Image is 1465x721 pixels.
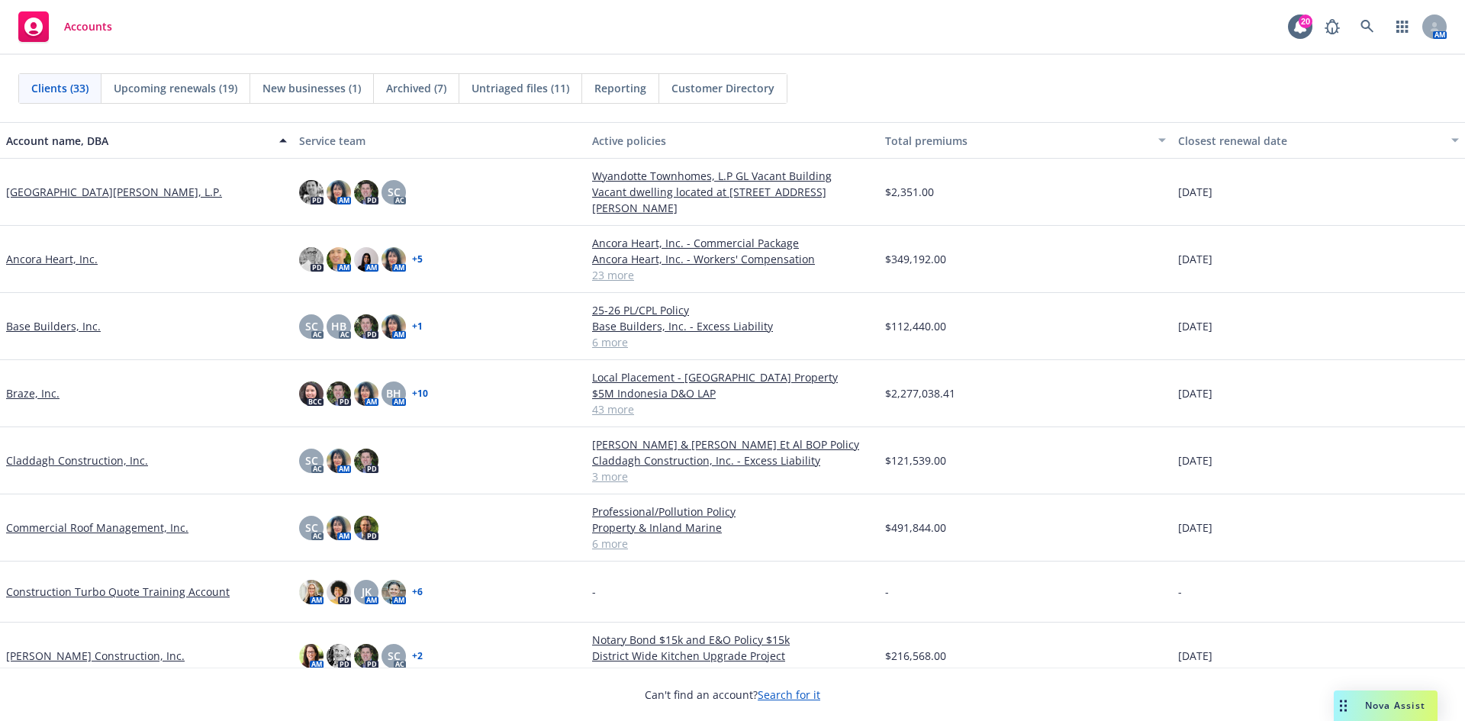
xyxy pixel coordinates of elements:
[299,580,324,604] img: photo
[354,247,378,272] img: photo
[354,449,378,473] img: photo
[1178,184,1212,200] span: [DATE]
[299,247,324,272] img: photo
[386,385,401,401] span: BH
[592,401,873,417] a: 43 more
[592,369,873,385] a: Local Placement - [GEOGRAPHIC_DATA] Property
[382,580,406,604] img: photo
[592,632,873,648] a: Notary Bond $15k and E&O Policy $15k
[885,584,889,600] span: -
[592,452,873,468] a: Claddagh Construction, Inc. - Excess Liability
[1178,452,1212,468] span: [DATE]
[362,584,372,600] span: JK
[6,584,230,600] a: Construction Turbo Quote Training Account
[592,468,873,484] a: 3 more
[592,133,873,149] div: Active policies
[305,318,318,334] span: SC
[6,520,188,536] a: Commercial Roof Management, Inc.
[354,644,378,668] img: photo
[1178,318,1212,334] span: [DATE]
[327,180,351,204] img: photo
[354,314,378,339] img: photo
[6,318,101,334] a: Base Builders, Inc.
[1178,584,1182,600] span: -
[1178,251,1212,267] span: [DATE]
[885,133,1149,149] div: Total premiums
[1178,520,1212,536] span: [DATE]
[305,520,318,536] span: SC
[327,449,351,473] img: photo
[6,184,222,200] a: [GEOGRAPHIC_DATA][PERSON_NAME], L.P.
[645,687,820,703] span: Can't find an account?
[592,318,873,334] a: Base Builders, Inc. - Excess Liability
[412,389,428,398] a: + 10
[592,520,873,536] a: Property & Inland Marine
[6,648,185,664] a: [PERSON_NAME] Construction, Inc.
[592,267,873,283] a: 23 more
[885,251,946,267] span: $349,192.00
[1178,648,1212,664] span: [DATE]
[412,587,423,597] a: + 6
[12,5,118,48] a: Accounts
[885,648,946,664] span: $216,568.00
[1365,699,1425,712] span: Nova Assist
[592,235,873,251] a: Ancora Heart, Inc. - Commercial Package
[299,133,580,149] div: Service team
[1299,14,1312,28] div: 20
[758,687,820,702] a: Search for it
[586,122,879,159] button: Active policies
[592,504,873,520] a: Professional/Pollution Policy
[412,255,423,264] a: + 5
[885,318,946,334] span: $112,440.00
[412,322,423,331] a: + 1
[1334,690,1438,721] button: Nova Assist
[594,80,646,96] span: Reporting
[885,452,946,468] span: $121,539.00
[327,644,351,668] img: photo
[6,133,270,149] div: Account name, DBA
[388,184,401,200] span: SC
[885,184,934,200] span: $2,351.00
[299,381,324,406] img: photo
[262,80,361,96] span: New businesses (1)
[592,184,873,216] a: Vacant dwelling located at [STREET_ADDRESS][PERSON_NAME]
[592,436,873,452] a: [PERSON_NAME] & [PERSON_NAME] Et Al BOP Policy
[388,648,401,664] span: SC
[114,80,237,96] span: Upcoming renewals (19)
[592,648,873,664] a: District Wide Kitchen Upgrade Project
[327,516,351,540] img: photo
[472,80,569,96] span: Untriaged files (11)
[64,21,112,33] span: Accounts
[592,251,873,267] a: Ancora Heart, Inc. - Workers' Compensation
[1387,11,1418,42] a: Switch app
[327,247,351,272] img: photo
[354,381,378,406] img: photo
[592,385,873,401] a: $5M Indonesia D&O LAP
[412,652,423,661] a: + 2
[354,180,378,204] img: photo
[1352,11,1383,42] a: Search
[327,381,351,406] img: photo
[592,536,873,552] a: 6 more
[885,520,946,536] span: $491,844.00
[1178,385,1212,401] span: [DATE]
[1317,11,1347,42] a: Report a Bug
[299,644,324,668] img: photo
[299,180,324,204] img: photo
[382,247,406,272] img: photo
[6,452,148,468] a: Claddagh Construction, Inc.
[592,168,873,184] a: Wyandotte Townhomes, L.P GL Vacant Building
[879,122,1172,159] button: Total premiums
[885,385,955,401] span: $2,277,038.41
[1334,690,1353,721] div: Drag to move
[293,122,586,159] button: Service team
[592,584,596,600] span: -
[6,385,60,401] a: Braze, Inc.
[327,580,351,604] img: photo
